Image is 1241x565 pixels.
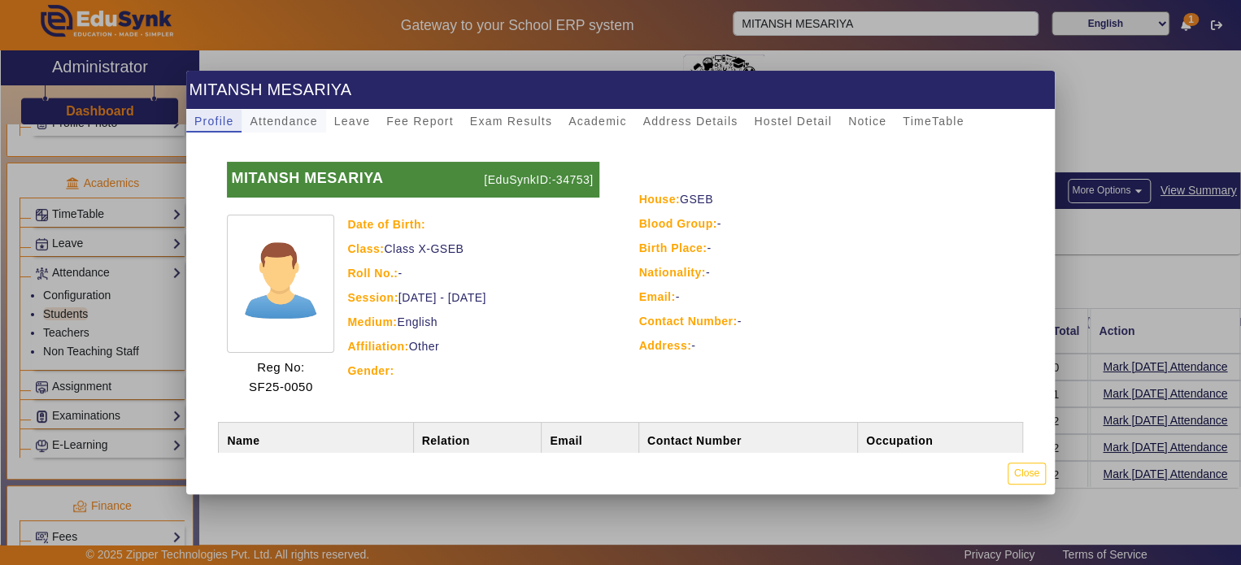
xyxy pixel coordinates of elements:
div: - [639,214,1017,233]
span: Exam Results [470,115,552,127]
span: Academic [568,115,626,127]
strong: Gender: [347,364,394,377]
h1: MITANSH MESARIYA [186,71,1055,109]
th: Contact Number [638,422,857,459]
div: English [347,312,599,332]
strong: Nationality: [639,266,706,279]
span: Attendance [250,115,317,127]
strong: Contact Number: [639,315,738,328]
strong: Birth Place: [639,241,708,254]
th: Relation [413,422,542,459]
p: Reg No: [249,358,313,377]
strong: Date of Birth: [347,218,425,231]
span: Leave [334,115,370,127]
div: - [347,263,599,283]
div: - [639,311,1017,331]
strong: Roll No.: [347,267,398,280]
span: Notice [848,115,886,127]
th: Email [542,422,639,459]
div: Other [347,337,599,356]
div: GSEB [639,189,1017,209]
strong: Medium: [347,315,397,328]
span: Fee Report [386,115,454,127]
div: - [639,238,1017,258]
strong: Class: [347,242,384,255]
div: - [639,336,1017,355]
span: Hostel Detail [754,115,832,127]
img: profile.png [227,215,334,353]
strong: Session: [347,291,398,304]
strong: Email: [639,290,676,303]
span: TimeTable [903,115,964,127]
div: - [639,287,1017,306]
th: Occupation [858,422,1023,459]
span: Profile [194,115,233,127]
div: - [639,263,1017,282]
p: [EduSynkID:-34753] [480,162,599,198]
p: SF25-0050 [249,377,313,397]
b: MITANSH MESARIYA [231,170,383,186]
div: Class X-GSEB [347,239,599,259]
strong: House: [639,193,680,206]
strong: Affiliation: [347,340,408,353]
strong: Blood Group: [639,217,717,230]
strong: Address: [639,339,692,352]
th: Name [219,422,413,459]
button: Close [1008,463,1046,485]
div: [DATE] - [DATE] [347,288,599,307]
span: Address Details [642,115,738,127]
